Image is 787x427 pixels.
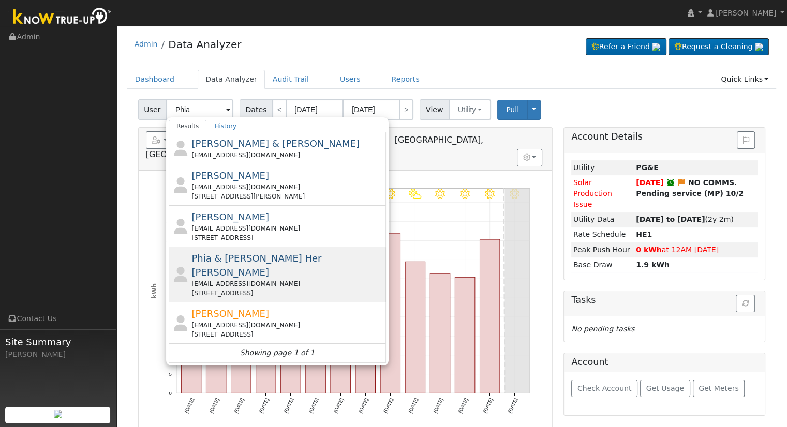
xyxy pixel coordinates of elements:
[636,215,734,223] span: (2y 2m)
[191,288,383,298] div: [STREET_ADDRESS]
[636,246,662,254] strong: 0 kWh
[191,182,383,192] div: [EMAIL_ADDRESS][DOMAIN_NAME]
[191,224,383,233] div: [EMAIL_ADDRESS][DOMAIN_NAME]
[571,325,634,333] i: No pending tasks
[573,178,612,208] span: Solar Production Issue
[460,189,470,199] i: 10/04 - MostlyClear
[571,212,634,227] td: Utility Data
[306,218,325,393] rect: onclick=""
[168,38,241,51] a: Data Analyzer
[586,38,666,56] a: Refer a Friend
[191,138,360,149] span: [PERSON_NAME] & [PERSON_NAME]
[737,131,755,149] button: Issue History
[506,105,519,114] span: Pull
[485,189,495,199] i: 10/05 - MostlyClear
[571,357,608,367] h5: Account
[716,9,776,17] span: [PERSON_NAME]
[358,397,369,414] text: [DATE]
[198,70,265,89] a: Data Analyzer
[430,273,450,393] rect: onclick=""
[384,70,427,89] a: Reports
[713,70,776,89] a: Quick Links
[405,262,425,393] rect: onclick=""
[480,239,499,393] rect: onclick=""
[407,397,419,414] text: [DATE]
[191,170,269,181] span: [PERSON_NAME]
[240,99,273,120] span: Dates
[206,218,226,393] rect: onclick=""
[636,178,664,187] span: [DATE]
[699,384,739,392] span: Get Meters
[636,178,744,197] strong: NO COMMS. Pending service (MP) 10/2
[380,233,400,393] rect: onclick=""
[169,390,172,395] text: 0
[150,283,157,298] text: kWh
[231,217,250,393] rect: onclick=""
[378,134,390,145] a: Login As (last 10/07/2025 10:49:07 AM)
[693,380,745,398] button: Get Meters
[191,211,269,222] span: [PERSON_NAME]
[240,347,315,358] i: Showing page 1 of 1
[409,189,422,199] i: 10/02 - PartlyCloudy
[191,321,383,330] div: [EMAIL_ADDRESS][DOMAIN_NAME]
[482,397,494,414] text: [DATE]
[258,397,270,414] text: [DATE]
[191,279,383,288] div: [EMAIL_ADDRESS][DOMAIN_NAME]
[571,227,634,242] td: Rate Schedule
[435,189,445,199] i: 10/03 - MostlyClear
[457,397,469,414] text: [DATE]
[283,397,295,414] text: [DATE]
[233,397,245,414] text: [DATE]
[634,242,758,257] td: at 12AM [DATE]
[666,178,675,187] a: Snoozed until 10/16/2025
[640,380,690,398] button: Get Usage
[183,397,195,414] text: [DATE]
[385,189,395,199] i: 10/01 - Clear
[191,233,383,242] div: [STREET_ADDRESS]
[280,248,300,393] rect: onclick=""
[355,261,375,393] rect: onclick=""
[571,257,634,272] td: Base Draw
[166,99,233,120] input: Select a User
[636,215,705,223] strong: [DATE] to [DATE]
[382,397,394,414] text: [DATE]
[677,179,686,186] i: Edit Issue
[507,397,519,414] text: [DATE]
[755,43,763,51] img: retrieve
[54,410,62,418] img: retrieve
[455,277,474,393] rect: onclick=""
[636,230,652,238] strong: P
[652,43,660,51] img: retrieve
[432,397,444,414] text: [DATE]
[571,160,634,175] td: Utility
[571,295,758,306] h5: Tasks
[191,150,383,160] div: [EMAIL_ADDRESS][DOMAIN_NAME]
[571,242,634,257] td: Peak Push Hour
[332,70,368,89] a: Users
[191,253,321,278] span: Phia & [PERSON_NAME] Her [PERSON_NAME]
[331,215,350,393] rect: onclick=""
[5,335,111,349] span: Site Summary
[127,70,183,89] a: Dashboard
[646,384,684,392] span: Get Usage
[191,330,383,339] div: [STREET_ADDRESS]
[399,99,413,120] a: >
[208,397,220,414] text: [DATE]
[138,99,167,120] span: User
[571,380,637,398] button: Check Account
[420,99,449,120] span: View
[497,100,528,120] button: Pull
[191,192,383,201] div: [STREET_ADDRESS][PERSON_NAME]
[135,40,158,48] a: Admin
[169,371,171,377] text: 5
[669,38,769,56] a: Request a Cleaning
[5,349,111,360] div: [PERSON_NAME]
[8,6,116,29] img: Know True-Up
[272,99,287,120] a: <
[181,207,201,393] rect: onclick=""
[333,397,345,414] text: [DATE]
[571,131,758,142] h5: Account Details
[265,70,317,89] a: Audit Trail
[169,120,207,132] a: Results
[191,308,269,319] span: [PERSON_NAME]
